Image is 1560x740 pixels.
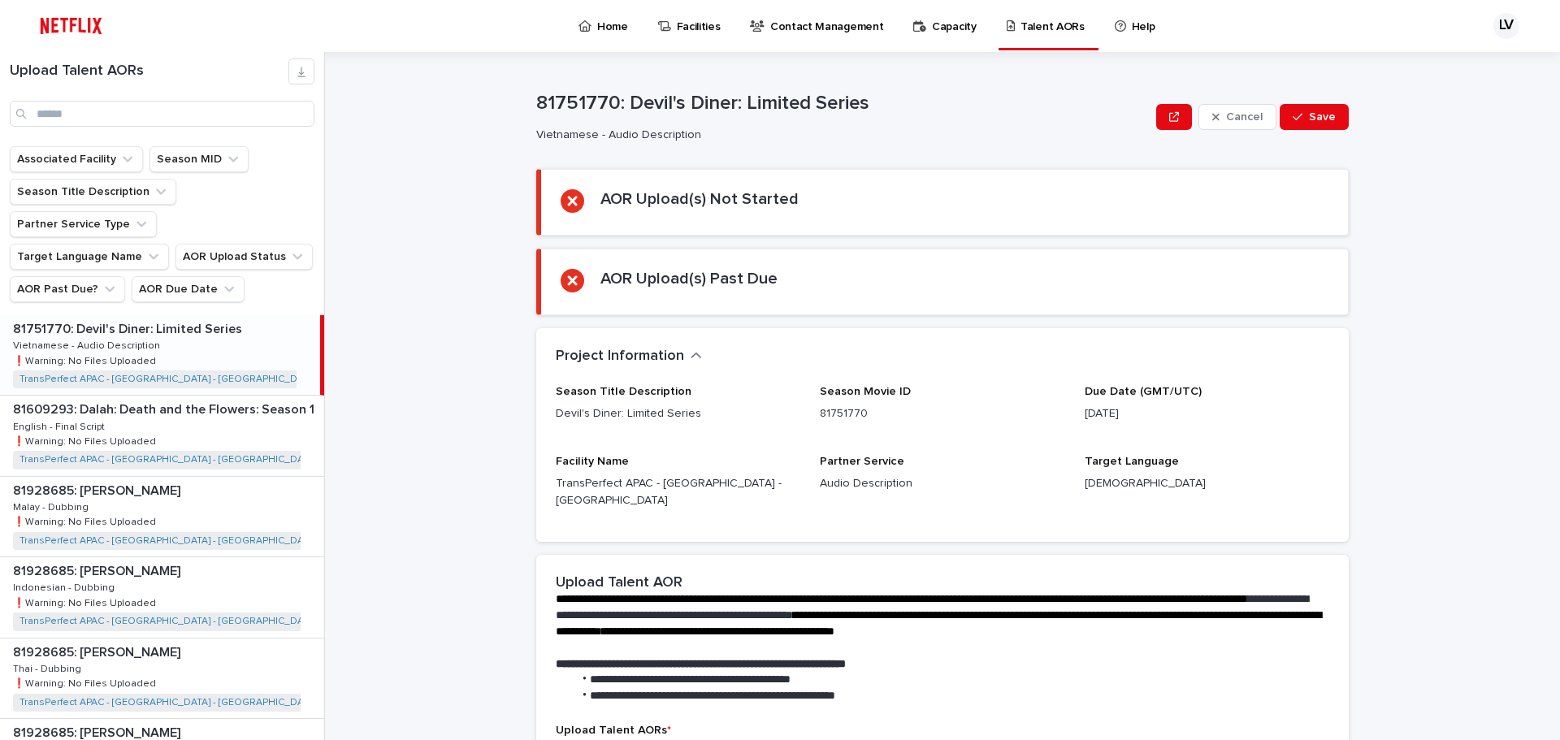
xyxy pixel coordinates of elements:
[13,675,159,690] p: ❗️Warning: No Files Uploaded
[132,276,245,302] button: AOR Due Date
[32,10,110,42] img: ifQbXi3ZQGMSEF7WDB7W
[13,337,163,352] p: Vietnamese - Audio Description
[556,574,682,592] h2: Upload Talent AOR
[1309,111,1336,123] span: Save
[1280,104,1349,130] button: Save
[820,475,1064,492] p: Audio Description
[536,128,1143,142] p: Vietnamese - Audio Description
[19,454,317,465] a: TransPerfect APAC - [GEOGRAPHIC_DATA] - [GEOGRAPHIC_DATA]
[600,189,799,209] h2: AOR Upload(s) Not Started
[10,101,314,127] input: Search
[13,480,184,499] p: 81928685: [PERSON_NAME]
[10,63,288,80] h1: Upload Talent AORs
[19,697,317,708] a: TransPerfect APAC - [GEOGRAPHIC_DATA] - [GEOGRAPHIC_DATA]
[556,405,800,422] p: Devil's Diner: Limited Series
[820,386,911,397] span: Season Movie ID
[820,456,904,467] span: Partner Service
[536,92,1150,115] p: 81751770: Devil's Diner: Limited Series
[10,276,125,302] button: AOR Past Due?
[13,499,92,513] p: Malay - Dubbing
[13,418,108,433] p: English - Final Script
[10,244,169,270] button: Target Language Name
[13,660,84,675] p: Thai - Dubbing
[13,513,159,528] p: ❗️Warning: No Files Uploaded
[10,211,157,237] button: Partner Service Type
[13,560,184,579] p: 81928685: [PERSON_NAME]
[556,475,800,509] p: TransPerfect APAC - [GEOGRAPHIC_DATA] - [GEOGRAPHIC_DATA]
[13,433,159,448] p: ❗️Warning: No Files Uploaded
[13,399,318,418] p: 81609293: Dalah: Death and the Flowers: Season 1
[556,348,702,366] button: Project Information
[19,535,317,547] a: TransPerfect APAC - [GEOGRAPHIC_DATA] - [GEOGRAPHIC_DATA]
[820,405,1064,422] p: 81751770
[10,146,143,172] button: Associated Facility
[556,386,691,397] span: Season Title Description
[1085,386,1202,397] span: Due Date (GMT/UTC)
[149,146,249,172] button: Season MID
[600,269,778,288] h2: AOR Upload(s) Past Due
[1226,111,1263,123] span: Cancel
[1085,456,1179,467] span: Target Language
[13,318,245,337] p: 81751770: Devil's Diner: Limited Series
[1085,405,1329,422] p: [DATE]
[13,642,184,660] p: 81928685: [PERSON_NAME]
[1198,104,1276,130] button: Cancel
[175,244,313,270] button: AOR Upload Status
[13,595,159,609] p: ❗️Warning: No Files Uploaded
[556,725,671,736] span: Upload Talent AORs
[10,179,176,205] button: Season Title Description
[1493,13,1519,39] div: LV
[13,353,159,367] p: ❗️Warning: No Files Uploaded
[19,374,317,385] a: TransPerfect APAC - [GEOGRAPHIC_DATA] - [GEOGRAPHIC_DATA]
[13,579,118,594] p: Indonesian - Dubbing
[556,456,629,467] span: Facility Name
[1085,475,1329,492] p: [DEMOGRAPHIC_DATA]
[19,616,317,627] a: TransPerfect APAC - [GEOGRAPHIC_DATA] - [GEOGRAPHIC_DATA]
[556,348,684,366] h2: Project Information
